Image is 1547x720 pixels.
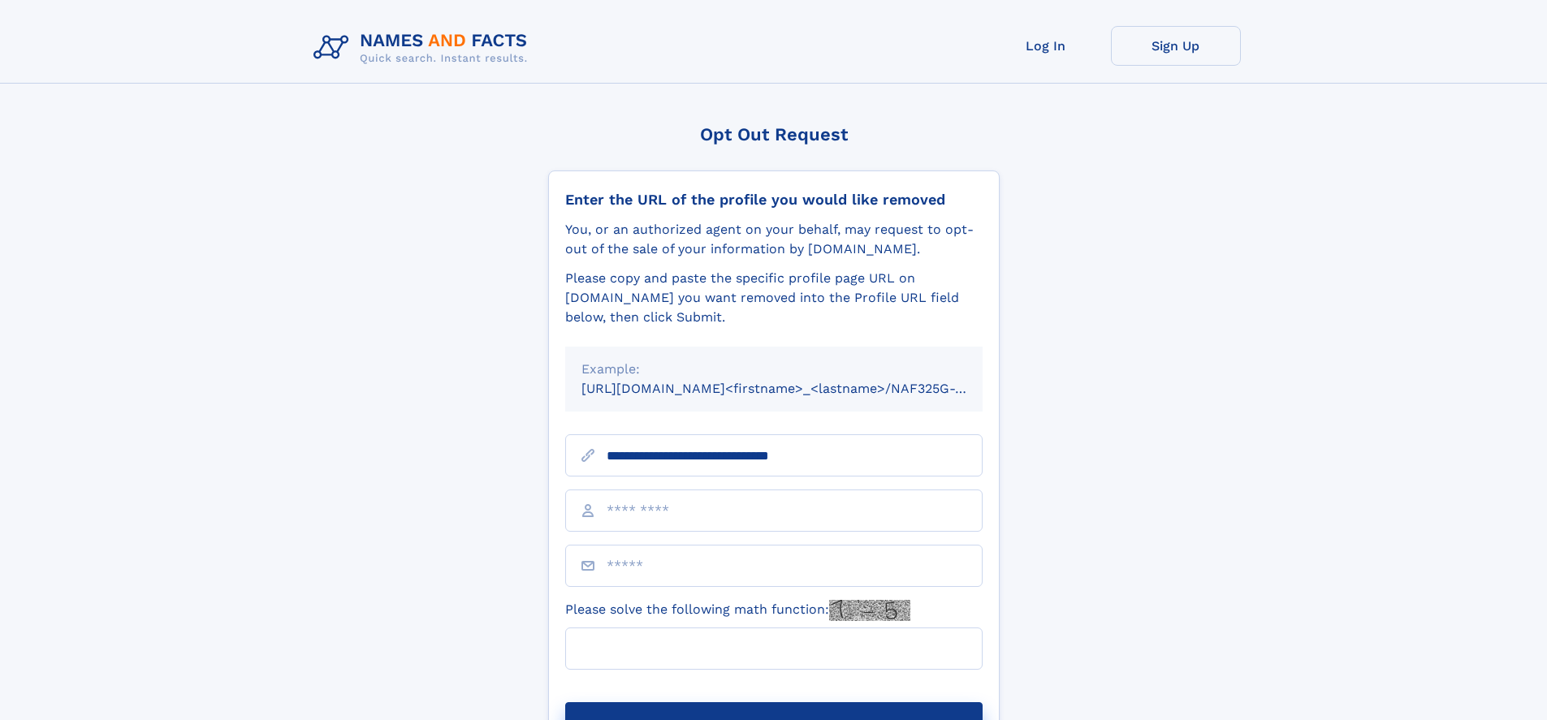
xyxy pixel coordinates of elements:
div: Enter the URL of the profile you would like removed [565,191,983,209]
a: Sign Up [1111,26,1241,66]
img: Logo Names and Facts [307,26,541,70]
div: Please copy and paste the specific profile page URL on [DOMAIN_NAME] you want removed into the Pr... [565,269,983,327]
label: Please solve the following math function: [565,600,910,621]
div: You, or an authorized agent on your behalf, may request to opt-out of the sale of your informatio... [565,220,983,259]
div: Opt Out Request [548,124,1000,144]
div: Example: [581,360,966,379]
small: [URL][DOMAIN_NAME]<firstname>_<lastname>/NAF325G-xxxxxxxx [581,381,1013,396]
a: Log In [981,26,1111,66]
